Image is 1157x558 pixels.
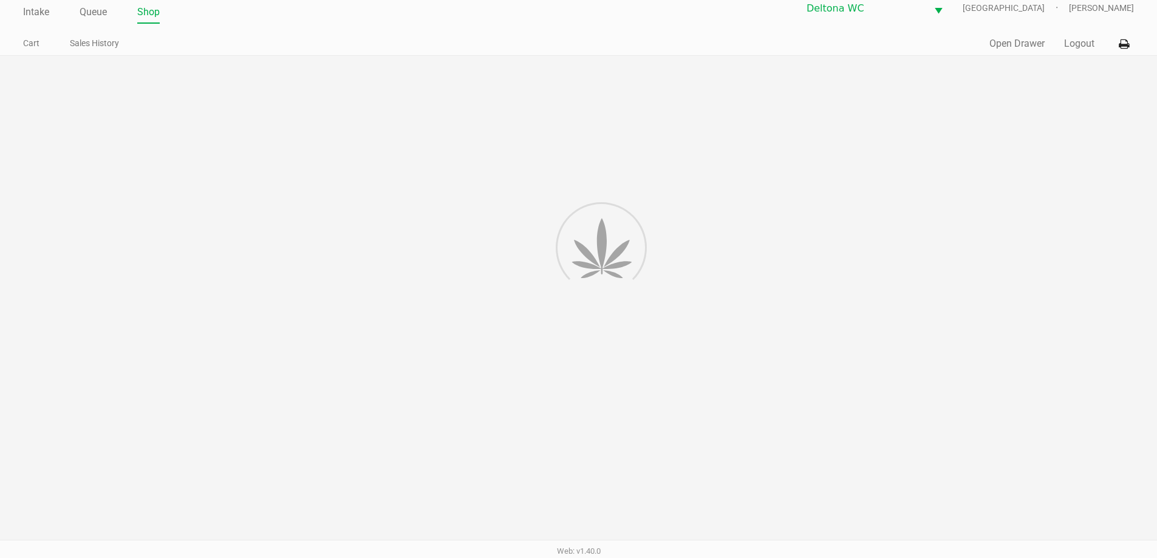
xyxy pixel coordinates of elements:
span: [GEOGRAPHIC_DATA] [963,2,1069,15]
a: Queue [80,4,107,21]
span: Web: v1.40.0 [557,546,601,556]
a: Shop [137,4,160,21]
a: Intake [23,4,49,21]
button: Open Drawer [989,36,1045,51]
span: Deltona WC [807,1,920,16]
span: [PERSON_NAME] [1069,2,1134,15]
a: Sales History [70,36,119,51]
button: Logout [1064,36,1094,51]
a: Cart [23,36,39,51]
